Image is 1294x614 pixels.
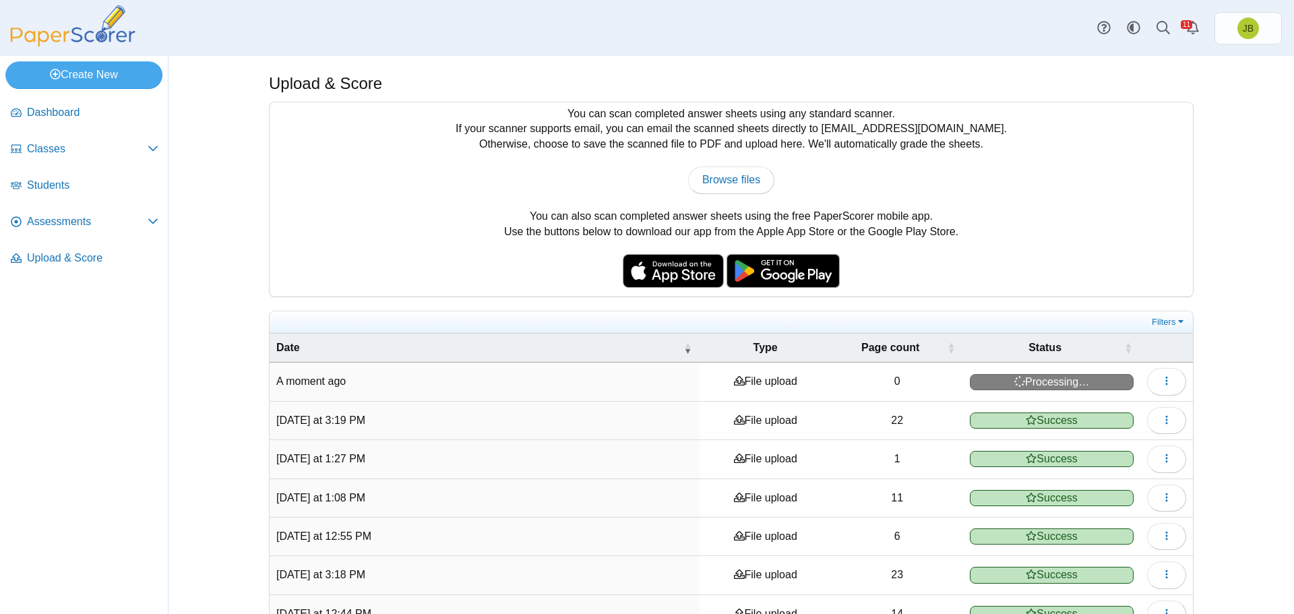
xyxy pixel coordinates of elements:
[276,453,365,464] time: Aug 18, 2025 at 1:27 PM
[276,342,300,353] span: Date
[5,5,140,47] img: PaperScorer
[947,334,955,362] span: Page count : Activate to sort
[831,518,963,556] td: 6
[27,214,148,229] span: Assessments
[5,243,164,275] a: Upload & Score
[970,412,1134,429] span: Success
[5,97,164,129] a: Dashboard
[276,530,371,542] time: Aug 18, 2025 at 12:55 PM
[1214,12,1282,44] a: Joel Boyd
[5,206,164,239] a: Assessments
[1237,18,1259,39] span: Joel Boyd
[702,174,760,185] span: Browse files
[270,102,1193,297] div: You can scan completed answer sheets using any standard scanner. If your scanner supports email, ...
[831,402,963,440] td: 22
[700,518,831,556] td: File upload
[700,402,831,440] td: File upload
[753,342,778,353] span: Type
[5,170,164,202] a: Students
[683,334,691,362] span: Date : Activate to remove sorting
[861,342,919,353] span: Page count
[700,363,831,401] td: File upload
[5,61,162,88] a: Create New
[970,567,1134,583] span: Success
[831,363,963,401] td: 0
[5,133,164,166] a: Classes
[276,492,365,503] time: Aug 18, 2025 at 1:08 PM
[970,374,1134,390] span: Processing…
[727,254,840,288] img: google-play-badge.png
[27,251,158,266] span: Upload & Score
[831,440,963,479] td: 1
[623,254,724,288] img: apple-store-badge.svg
[1124,334,1132,362] span: Status : Activate to sort
[700,556,831,594] td: File upload
[27,178,158,193] span: Students
[700,479,831,518] td: File upload
[970,451,1134,467] span: Success
[1028,342,1061,353] span: Status
[27,105,158,120] span: Dashboard
[831,556,963,594] td: 23
[1243,24,1254,33] span: Joel Boyd
[276,569,365,580] time: Aug 14, 2025 at 3:18 PM
[269,72,382,95] h1: Upload & Score
[688,166,774,193] a: Browse files
[831,479,963,518] td: 11
[27,142,148,156] span: Classes
[700,440,831,479] td: File upload
[970,528,1134,545] span: Success
[1148,315,1190,329] a: Filters
[276,415,365,426] time: Aug 18, 2025 at 3:19 PM
[5,37,140,49] a: PaperScorer
[1178,13,1208,43] a: Alerts
[970,490,1134,506] span: Success
[276,375,346,387] time: Aug 20, 2025 at 9:23 AM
